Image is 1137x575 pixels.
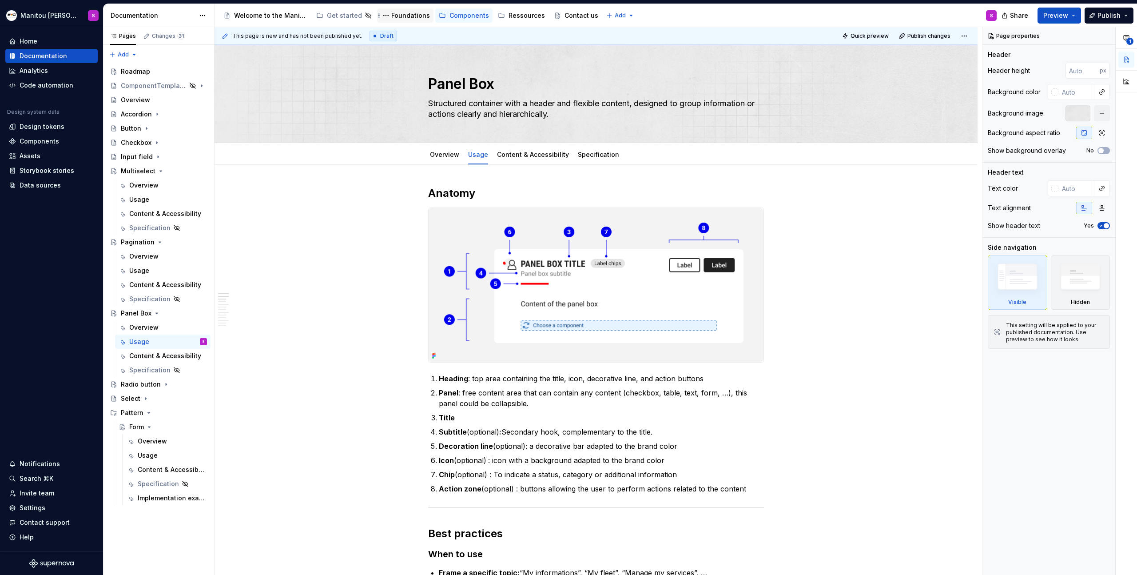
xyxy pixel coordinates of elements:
[220,7,602,24] div: Page tree
[313,8,375,23] a: Get started
[988,243,1037,252] div: Side navigation
[5,486,98,500] a: Invite team
[493,145,572,164] div: Content & Accessibility
[439,470,455,479] strong: Chip
[129,366,171,375] div: Specification
[20,518,70,527] div: Contact support
[121,81,187,90] div: ComponentTemplate (to duplicate)
[1051,256,1110,310] div: Hidden
[234,11,307,20] div: Welcome to the Manitou and [PERSON_NAME] Design System
[123,491,211,505] a: Implementation example
[574,145,623,164] div: Specification
[439,427,764,437] p: (optional) Secondary hook, complementary to the title.
[129,423,144,431] div: Form
[115,207,211,221] a: Content & Accessibility
[121,67,150,76] div: Roadmap
[896,30,954,42] button: Publish changes
[115,320,211,335] a: Overview
[232,32,362,40] span: This page is new and has not been published yet.
[1100,67,1106,74] p: px
[115,192,211,207] a: Usage
[439,455,764,466] p: (optional) : icon with a background adapted to the brand color
[129,295,171,303] div: Specification
[107,64,211,79] a: Roadmap
[439,483,764,494] p: (optional) : buttons allowing the user to perform actions related to the content
[138,451,158,460] div: Usage
[107,150,211,164] a: Input field
[578,151,619,158] a: Specification
[129,351,201,360] div: Content & Accessibility
[5,78,98,92] a: Code automation
[1043,11,1068,20] span: Preview
[20,137,59,146] div: Components
[20,152,40,160] div: Assets
[115,292,211,306] a: Specification
[5,471,98,486] button: Search ⌘K
[121,96,150,104] div: Overview
[107,93,211,107] a: Overview
[107,121,211,136] a: Button
[439,374,468,383] strong: Heading
[123,477,211,491] a: Specification
[2,6,101,25] button: Manitou [PERSON_NAME] Design SystemS
[20,459,60,468] div: Notifications
[118,51,129,58] span: Add
[107,48,140,61] button: Add
[426,73,762,95] textarea: Panel Box
[107,64,211,505] div: Page tree
[138,494,205,503] div: Implementation example
[115,221,211,235] a: Specification
[439,388,458,397] strong: Panel
[177,32,185,40] span: 31
[439,427,467,436] strong: Subtitle
[565,11,598,20] div: Contact us
[111,11,195,20] div: Documentation
[1086,147,1094,154] label: No
[129,209,201,218] div: Content & Accessibility
[499,427,501,436] strong: :
[129,266,149,275] div: Usage
[107,377,211,391] a: Radio button
[20,503,45,512] div: Settings
[391,11,430,20] div: Foundations
[115,363,211,377] a: Specification
[997,8,1034,24] button: Share
[439,456,454,465] strong: Icon
[5,34,98,48] a: Home
[851,32,889,40] span: Quick preview
[5,457,98,471] button: Notifications
[129,252,159,261] div: Overview
[509,11,545,20] div: Ressources
[988,204,1031,212] div: Text alignment
[110,32,136,40] div: Pages
[20,37,37,46] div: Home
[20,533,34,542] div: Help
[988,88,1041,96] div: Background color
[428,548,764,560] h3: When to use
[435,8,493,23] a: Components
[129,195,149,204] div: Usage
[121,408,143,417] div: Pattern
[115,335,211,349] a: UsageS
[129,224,171,232] div: Specification
[5,49,98,63] a: Documentation
[123,434,211,448] a: Overview
[5,530,98,544] button: Help
[123,448,211,463] a: Usage
[1008,299,1026,306] div: Visible
[1065,63,1100,79] input: Auto
[988,256,1047,310] div: Visible
[5,515,98,530] button: Contact support
[426,96,762,121] textarea: Structured container with a header and flexible content, designed to group information or actions...
[426,145,463,164] div: Overview
[1084,222,1094,229] label: Yes
[494,8,549,23] a: Ressources
[115,278,211,292] a: Content & Accessibility
[988,66,1030,75] div: Header height
[7,108,60,116] div: Design system data
[20,474,53,483] div: Search ⌘K
[5,120,98,134] a: Design tokens
[439,442,493,451] strong: Decoration line
[1010,11,1028,20] span: Share
[6,10,17,21] img: e5cfe62c-2ffb-4aae-a2e8-6f19d60e01f1.png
